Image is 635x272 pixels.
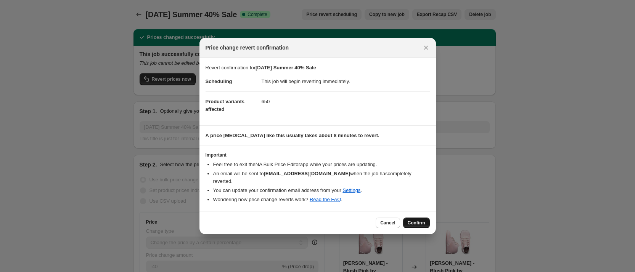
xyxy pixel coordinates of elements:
button: Close [421,42,431,53]
span: Product variants affected [206,99,245,112]
span: Scheduling [206,78,232,84]
h3: Important [206,152,430,158]
li: Feel free to exit the NA Bulk Price Editor app while your prices are updating. [213,161,430,168]
span: Cancel [380,220,395,226]
dd: 650 [262,91,430,112]
li: An email will be sent to when the job has completely reverted . [213,170,430,185]
b: [DATE] Summer 40% Sale [256,65,316,70]
b: A price [MEDICAL_DATA] like this usually takes about 8 minutes to revert. [206,133,379,138]
a: Settings [342,187,360,193]
li: You can update your confirmation email address from your . [213,187,430,194]
dd: This job will begin reverting immediately. [262,72,430,91]
span: Price change revert confirmation [206,44,289,51]
li: Wondering how price change reverts work? . [213,196,430,203]
b: [EMAIL_ADDRESS][DOMAIN_NAME] [264,171,350,176]
span: Confirm [408,220,425,226]
button: Confirm [403,218,430,228]
button: Cancel [376,218,400,228]
a: Read the FAQ [310,197,341,202]
p: Revert confirmation for [206,64,430,72]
